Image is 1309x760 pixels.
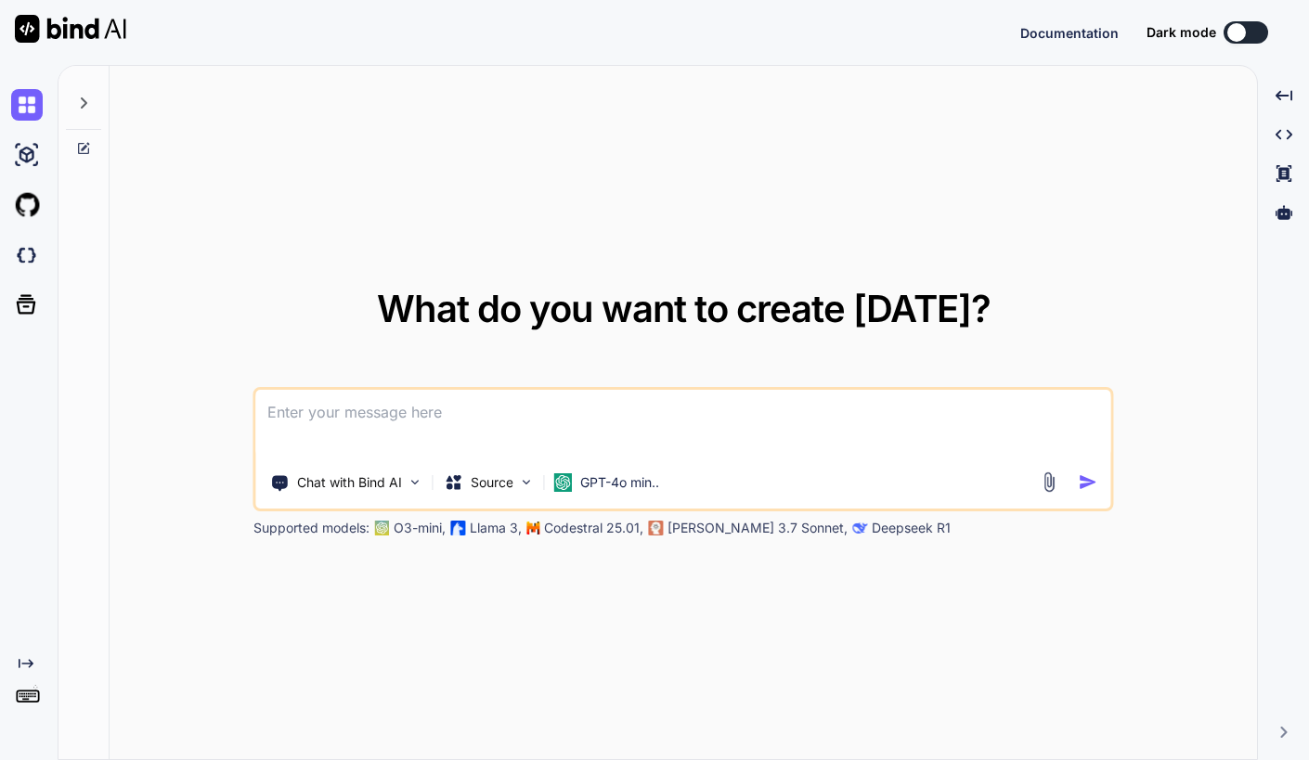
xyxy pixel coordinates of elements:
[544,519,643,537] p: Codestral 25.01,
[377,286,991,331] span: What do you want to create [DATE]?
[297,473,402,492] p: Chat with Bind AI
[15,15,126,43] img: Bind AI
[1079,472,1098,492] img: icon
[853,521,868,535] img: claude
[554,473,573,492] img: GPT-4o mini
[649,521,664,535] img: claude
[375,521,390,535] img: GPT-4
[527,522,540,535] img: Mistral-AI
[580,473,659,492] p: GPT-4o min..
[408,474,423,490] img: Pick Tools
[1020,25,1119,41] span: Documentation
[1020,23,1119,43] button: Documentation
[394,519,446,537] p: O3-mini,
[872,519,951,537] p: Deepseek R1
[11,139,43,171] img: ai-studio
[253,519,369,537] p: Supported models:
[470,519,522,537] p: Llama 3,
[667,519,848,537] p: [PERSON_NAME] 3.7 Sonnet,
[1039,471,1060,493] img: attachment
[471,473,513,492] p: Source
[1147,23,1216,42] span: Dark mode
[451,521,466,535] img: Llama2
[11,89,43,121] img: chat
[519,474,535,490] img: Pick Models
[11,239,43,271] img: darkCloudIdeIcon
[11,189,43,221] img: githubLight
